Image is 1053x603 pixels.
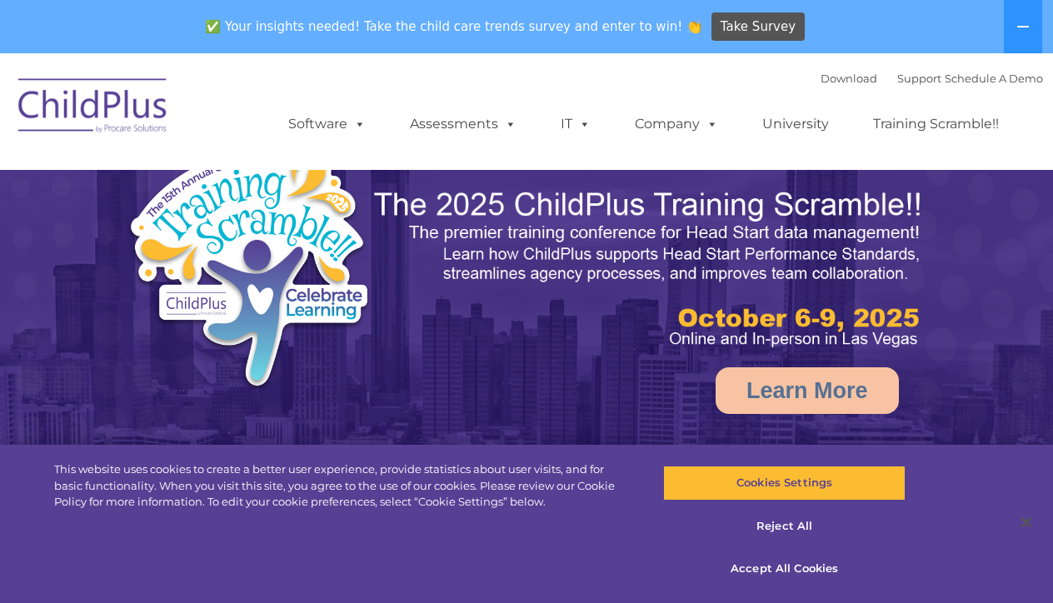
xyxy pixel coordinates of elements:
[856,107,1016,141] a: Training Scramble!!
[821,72,877,85] a: Download
[232,110,282,122] span: Last name
[711,12,806,42] a: Take Survey
[716,367,899,414] a: Learn More
[393,107,533,141] a: Assessments
[54,461,631,511] div: This website uses cookies to create a better user experience, provide statistics about user visit...
[232,178,302,191] span: Phone number
[746,107,846,141] a: University
[721,12,796,42] span: Take Survey
[663,466,906,501] button: Cookies Settings
[945,72,1043,85] a: Schedule A Demo
[1008,504,1045,541] button: Close
[821,72,1043,85] font: |
[663,551,906,586] button: Accept All Cookies
[663,509,906,544] button: Reject All
[272,107,382,141] a: Software
[897,72,941,85] a: Support
[10,67,177,150] img: ChildPlus by Procare Solutions
[544,107,607,141] a: IT
[199,11,709,43] span: ✅ Your insights needed! Take the child care trends survey and enter to win! 👏
[618,107,735,141] a: Company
